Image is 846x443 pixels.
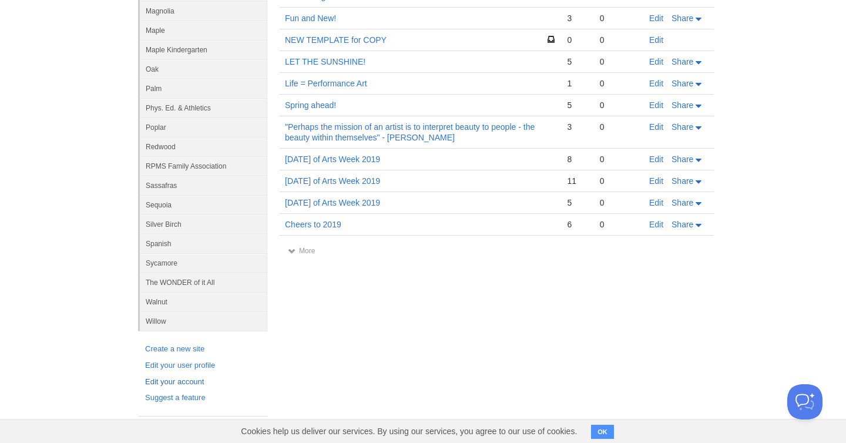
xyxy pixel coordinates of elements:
div: 0 [600,56,637,67]
span: Share [672,100,693,110]
a: Phys. Ed. & Athletics [140,98,267,118]
a: Edit your account [145,376,260,388]
a: Palm [140,79,267,98]
a: Edit your user profile [145,360,260,372]
a: Edit [649,100,663,110]
span: Share [672,155,693,164]
div: 3 [567,13,587,24]
div: 0 [600,122,637,132]
div: 5 [567,56,587,67]
a: Edit [649,155,663,164]
a: Maple [140,21,267,40]
a: NEW TEMPLATE for COPY [285,35,387,45]
a: Willow [140,311,267,331]
div: 0 [600,154,637,165]
a: [DATE] of Arts Week 2019 [285,155,380,164]
a: Edit [649,220,663,229]
a: Redwood [140,137,267,156]
a: RPMS Family Association [140,156,267,176]
a: Edit [649,122,663,132]
a: Edit [649,198,663,207]
a: [DATE] of Arts Week 2019 [285,198,380,207]
a: Poplar [140,118,267,137]
iframe: Help Scout Beacon - Open [787,384,822,419]
a: Edit [649,35,663,45]
a: Maple Kindergarten [140,40,267,59]
a: Cheers to 2019 [285,220,341,229]
span: Cookies help us deliver our services. By using our services, you agree to our use of cookies. [229,419,589,443]
div: 8 [567,154,587,165]
span: Share [672,57,693,66]
a: Edit [649,176,663,186]
div: 0 [600,219,637,230]
a: Fun and New! [285,14,336,23]
a: Spanish [140,234,267,253]
div: 0 [567,35,587,45]
a: "Perhaps the mission of an artist is to interpret beauty to people - the beauty within themselves... [285,122,535,142]
span: Share [672,122,693,132]
a: The WONDER of it All [140,273,267,292]
a: Edit [649,57,663,66]
a: Life = Performance Art [285,79,367,88]
a: Sycamore [140,253,267,273]
a: Walnut [140,292,267,311]
div: 5 [567,197,587,208]
a: [DATE] of Arts Week 2019 [285,176,380,186]
a: More [288,247,315,255]
div: 0 [600,176,637,186]
div: 0 [600,13,637,24]
span: Share [672,14,693,23]
a: LET THE SUNSHINE! [285,57,365,66]
span: Share [672,79,693,88]
a: Spring ahead! [285,100,336,110]
div: 3 [567,122,587,132]
a: Edit [649,79,663,88]
a: Edit [649,14,663,23]
div: 0 [600,35,637,45]
a: Magnolia [140,1,267,21]
a: Sequoia [140,195,267,214]
span: Share [672,220,693,229]
div: 0 [600,197,637,208]
div: 11 [567,176,587,186]
a: Oak [140,59,267,79]
div: 1 [567,78,587,89]
div: 0 [600,78,637,89]
a: Sassafras [140,176,267,195]
button: OK [591,425,614,439]
a: Create a new site [145,343,260,355]
div: 5 [567,100,587,110]
span: Share [672,176,693,186]
a: Silver Birch [140,214,267,234]
div: 6 [567,219,587,230]
span: Share [672,198,693,207]
div: 0 [600,100,637,110]
a: Suggest a feature [145,392,260,404]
